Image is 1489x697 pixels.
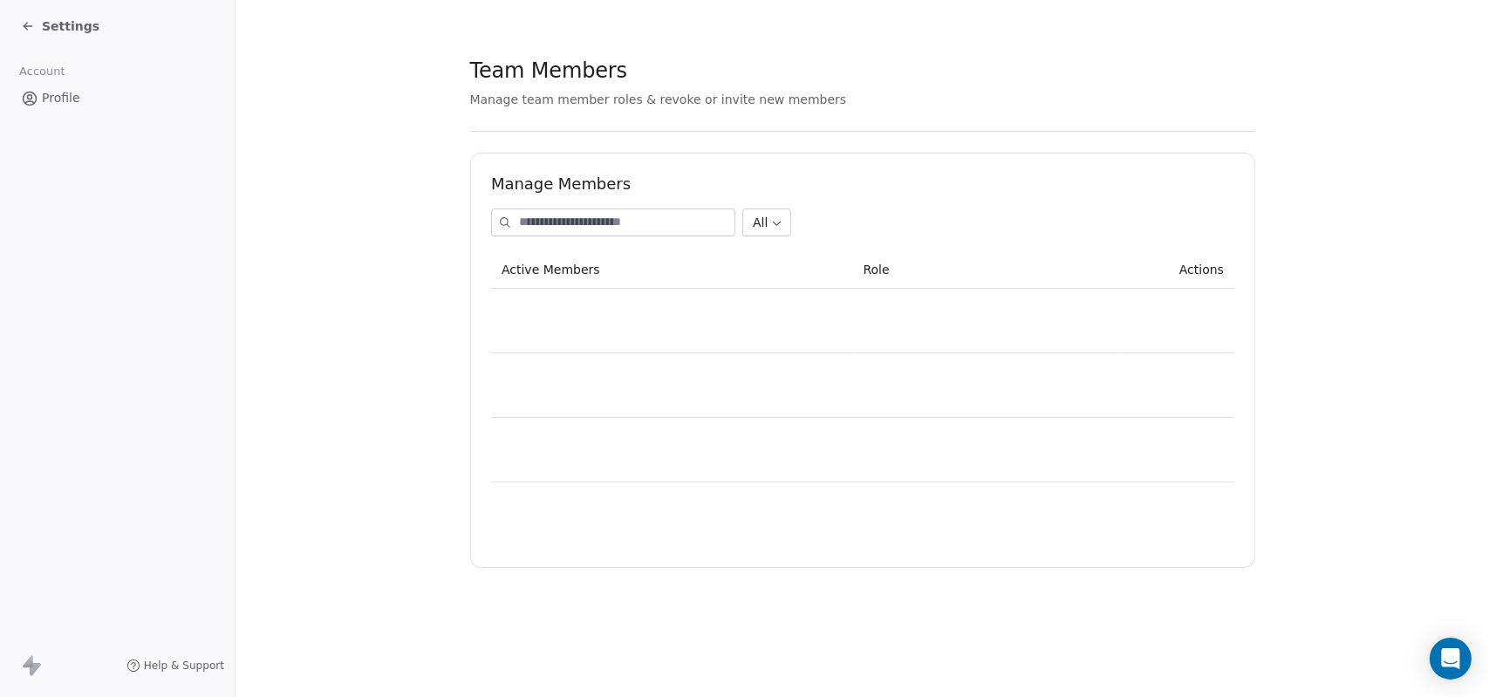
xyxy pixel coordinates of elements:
[42,89,80,107] span: Profile
[14,84,221,113] a: Profile
[470,92,847,106] span: Manage team member roles & revoke or invite new members
[11,58,72,85] span: Account
[863,263,889,277] span: Role
[21,17,99,35] a: Settings
[470,58,628,84] span: Team Members
[1178,263,1223,277] span: Actions
[502,263,600,277] span: Active Members
[126,659,224,673] a: Help & Support
[42,17,99,35] span: Settings
[1430,638,1472,680] div: Open Intercom Messenger
[144,659,224,673] span: Help & Support
[491,174,1234,195] h1: Manage Members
